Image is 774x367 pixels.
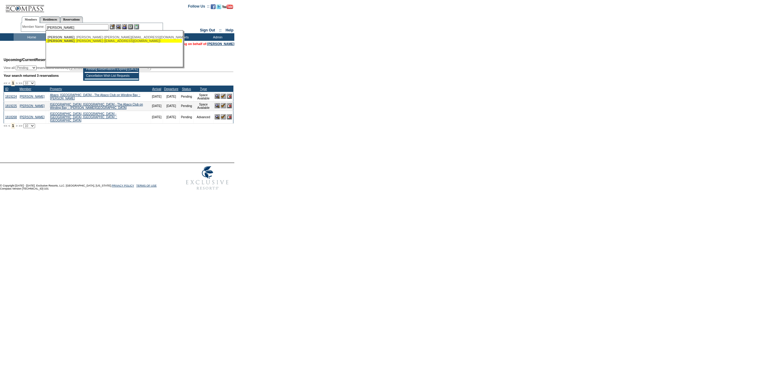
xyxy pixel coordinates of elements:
div: , [PERSON_NAME] ([EMAIL_ADDRESS][DOMAIN_NAME]) [47,39,180,43]
a: Type [200,87,207,91]
a: Members [22,16,40,23]
span: You are acting on behalf of: [165,42,234,46]
td: Pending [180,92,193,101]
span: > [16,124,18,128]
div: , [PERSON_NAME] ([PERSON_NAME][EMAIL_ADDRESS][DOMAIN_NAME]) [47,35,180,39]
td: [DATE] [151,111,163,123]
img: View Reservation [215,103,220,108]
a: [PERSON_NAME] [20,115,44,119]
a: Residences [40,16,60,23]
img: View [116,24,121,29]
img: b_calculator.gif [134,24,139,29]
img: Cancel Reservation [227,114,232,119]
a: Subscribe to our YouTube Channel [222,6,233,10]
span: >> [18,81,22,85]
span: Reservations [4,58,58,62]
img: View Reservation [215,94,220,99]
td: Pending [180,111,193,123]
a: PRIVACY POLICY [112,184,134,187]
span: < [8,81,10,85]
a: Arrival [152,87,161,91]
a: Departure [164,87,178,91]
td: [DATE] [163,101,180,111]
td: Follow Us :: [188,4,210,11]
td: [DATE] [163,92,180,101]
span: [PERSON_NAME] [47,39,74,43]
td: Admin [200,33,234,41]
a: Member [19,87,31,91]
img: Cancel Reservation [227,103,232,108]
a: Reservations [60,16,83,23]
a: Abaco, [GEOGRAPHIC_DATA] - The Abaco Club on Winding Bay :: [PERSON_NAME] [50,93,140,100]
img: Confirm Reservation [221,103,226,108]
img: Subscribe to our YouTube Channel [222,5,233,9]
a: [GEOGRAPHIC_DATA], [GEOGRAPHIC_DATA] - [GEOGRAPHIC_DATA], [GEOGRAPHIC_DATA] :: [GEOGRAPHIC_DATA] [50,112,117,122]
td: [DATE] [163,111,180,123]
div: View all: reservations owned by: [4,66,154,70]
img: b_edit.gif [110,24,115,29]
td: Advanced [193,111,213,123]
td: Space Available [193,101,213,111]
td: Pending [180,101,193,111]
span: Upcoming/Current [4,58,35,62]
td: [DATE] [151,101,163,111]
span: << [4,124,7,128]
img: View Reservation [215,114,220,119]
a: 1819225 [5,104,17,108]
span: :: [219,28,222,32]
img: Confirm Reservation [221,94,226,99]
a: Help [226,28,233,32]
td: Home [14,33,48,41]
span: [PERSON_NAME] [47,35,74,39]
span: > [16,81,18,85]
span: 1 [11,123,15,129]
img: Become our fan on Facebook [211,4,216,9]
a: 1819224 [5,95,17,98]
a: Follow us on Twitter [216,6,221,10]
a: TERMS OF USE [136,184,157,187]
a: [GEOGRAPHIC_DATA], [GEOGRAPHIC_DATA] - The Abaco Club on Winding Bay :: [PERSON_NAME][GEOGRAPHIC_... [50,103,143,109]
a: Property [50,87,62,91]
img: Impersonate [122,24,127,29]
a: [PERSON_NAME] [207,42,234,46]
span: < [8,124,10,128]
td: Pending Reservations Expiring [DATE] [85,66,138,72]
td: [DATE] [151,92,163,101]
div: Member Name: [22,24,46,29]
img: Cancel Reservation [227,94,232,99]
img: Confirm Reservation [221,114,226,119]
a: Become our fan on Facebook [211,6,216,10]
a: Status [182,87,191,91]
td: Space Available [193,92,213,101]
span: >> [18,124,22,128]
td: Cancellation Wish List Requests [85,73,138,79]
img: Follow us on Twitter [216,4,221,9]
span: << [4,81,7,85]
a: [PERSON_NAME] [20,104,44,108]
img: Reservations [128,24,133,29]
a: Sign Out [200,28,215,32]
div: Your search returned 3 reservations [4,74,233,77]
img: Exclusive Resorts [180,163,234,193]
span: 1 [11,80,15,86]
a: ID [5,87,8,91]
a: 1818268 [5,115,17,119]
a: [PERSON_NAME] [20,95,44,98]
